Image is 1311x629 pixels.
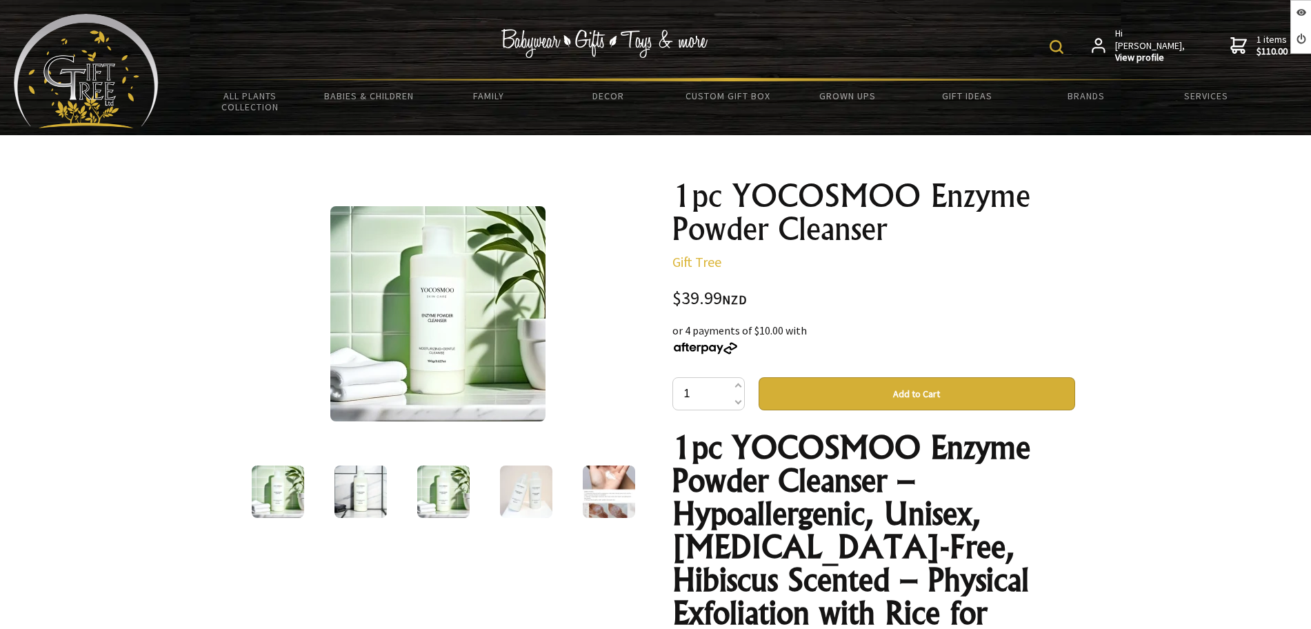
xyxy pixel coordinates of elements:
[672,342,739,355] img: Afterpay
[1257,46,1288,58] strong: $110.00
[672,322,1075,355] div: or 4 payments of $10.00 with
[501,29,708,58] img: Babywear - Gifts - Toys & more
[1115,52,1186,64] strong: View profile
[672,179,1075,246] h1: 1pc YOCOSMOO Enzyme Powder Cleanser
[548,81,668,110] a: Decor
[1050,40,1063,54] img: product search
[907,81,1026,110] a: Gift Ideas
[330,206,546,421] img: 1pc YOCOSMOO Enzyme Powder Cleanser
[252,466,304,518] img: 1pc YOCOSMOO Enzyme Powder Cleanser
[310,81,429,110] a: Babies & Children
[14,14,159,128] img: Babyware - Gifts - Toys and more...
[722,292,747,308] span: NZD
[429,81,548,110] a: Family
[1092,28,1186,64] a: Hi [PERSON_NAME],View profile
[417,466,470,518] img: 1pc YOCOSMOO Enzyme Powder Cleanser
[190,81,310,121] a: All Plants Collection
[1230,28,1288,64] a: 1 items$110.00
[759,377,1075,410] button: Add to Cart
[334,466,387,518] img: 1pc YOCOSMOO Enzyme Powder Cleanser
[1257,33,1288,58] span: 1 items
[500,466,552,518] img: 1pc YOCOSMOO Enzyme Powder Cleanser
[788,81,907,110] a: Grown Ups
[672,253,721,270] a: Gift Tree
[1027,81,1146,110] a: Brands
[1146,81,1265,110] a: Services
[1115,28,1186,64] span: Hi [PERSON_NAME],
[672,290,1075,308] div: $39.99
[668,81,788,110] a: Custom Gift Box
[583,466,635,518] img: 1pc YOCOSMOO Enzyme Powder Cleanser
